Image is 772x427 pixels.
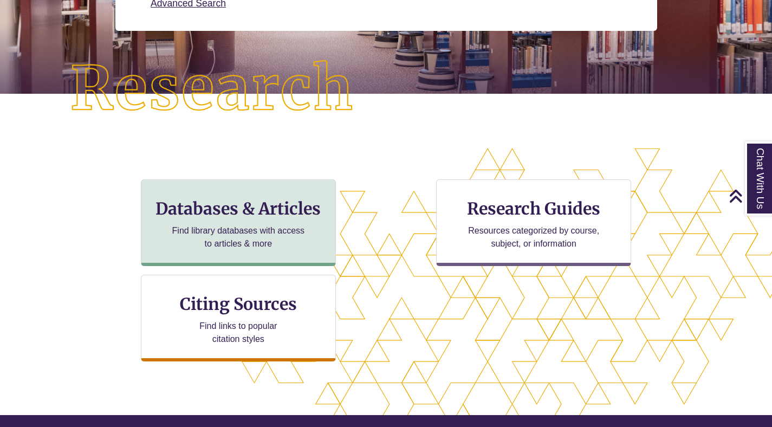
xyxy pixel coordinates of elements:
[436,179,631,266] a: Research Guides Resources categorized by course, subject, or information
[167,224,309,250] p: Find library databases with access to articles & more
[38,29,386,150] img: Research
[172,294,304,314] h3: Citing Sources
[463,224,605,250] p: Resources categorized by course, subject, or information
[141,179,336,266] a: Databases & Articles Find library databases with access to articles & more
[445,198,622,219] h3: Research Guides
[729,189,769,203] a: Back to Top
[141,275,336,361] a: Citing Sources Find links to popular citation styles
[185,320,291,346] p: Find links to popular citation styles
[150,198,327,219] h3: Databases & Articles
